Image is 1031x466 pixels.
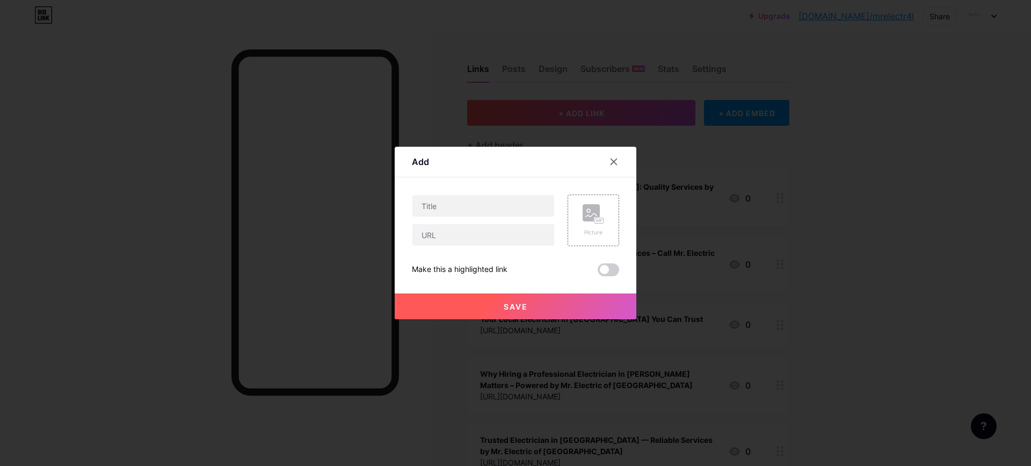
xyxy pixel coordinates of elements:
[412,224,554,246] input: URL
[583,228,604,236] div: Picture
[412,263,507,276] div: Make this a highlighted link
[412,195,554,217] input: Title
[412,155,429,168] div: Add
[504,302,528,311] span: Save
[395,293,636,319] button: Save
